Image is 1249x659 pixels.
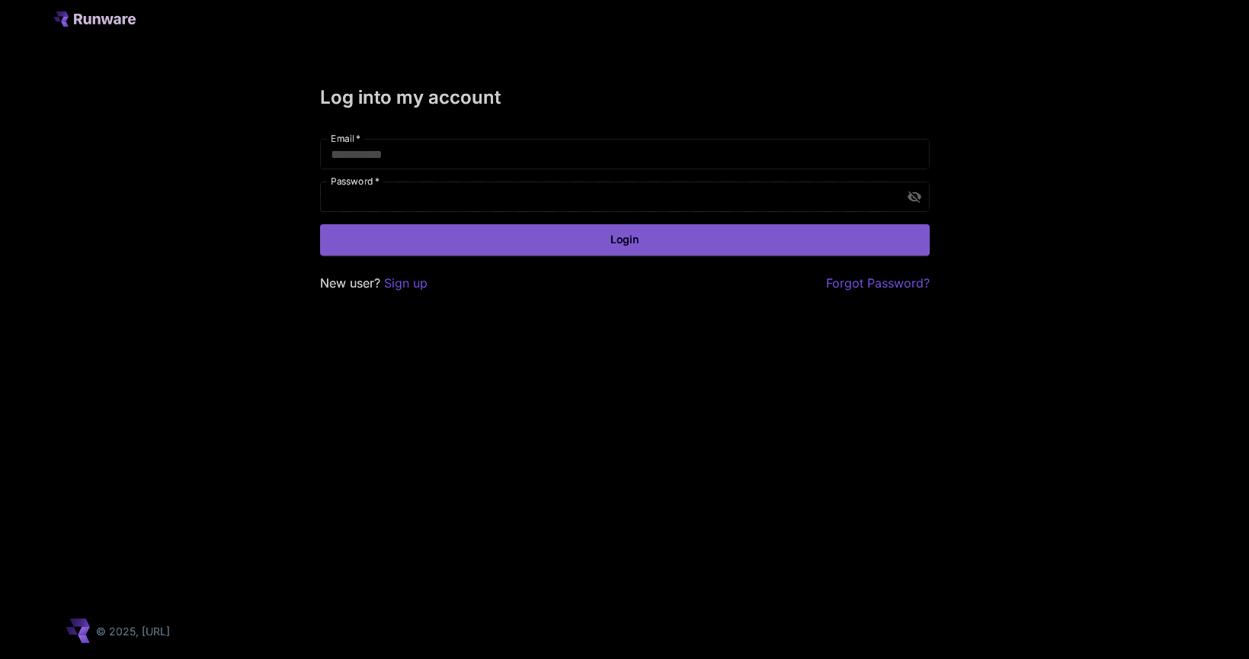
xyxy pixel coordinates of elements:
label: Email [331,132,360,145]
button: toggle password visibility [901,183,928,211]
h3: Log into my account [320,87,930,108]
button: Sign up [384,274,428,293]
p: New user? [320,274,428,293]
button: Login [320,224,930,256]
button: Forgot Password? [826,274,930,293]
p: © 2025, [URL] [96,623,170,639]
label: Password [331,175,380,188]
